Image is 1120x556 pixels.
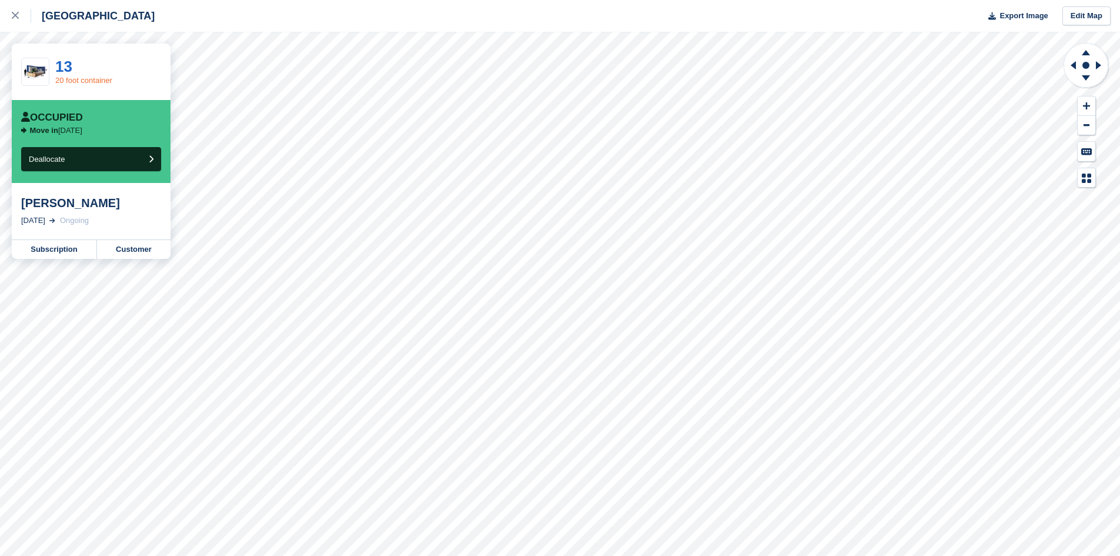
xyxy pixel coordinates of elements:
[30,126,58,135] span: Move in
[21,147,161,171] button: Deallocate
[22,62,49,82] img: 20-ft-container.jpg
[12,240,97,259] a: Subscription
[999,10,1048,22] span: Export Image
[60,215,89,227] div: Ongoing
[1078,168,1095,188] button: Map Legend
[21,127,27,134] img: arrow-right-icn-b7405d978ebc5dd23a37342a16e90eae327d2fa7eb118925c1a0851fb5534208.svg
[1078,96,1095,116] button: Zoom In
[981,6,1048,26] button: Export Image
[31,9,155,23] div: [GEOGRAPHIC_DATA]
[29,155,65,164] span: Deallocate
[55,58,72,75] a: 13
[49,218,55,223] img: arrow-right-light-icn-cde0832a797a2874e46488d9cf13f60e5c3a73dbe684e267c42b8395dfbc2abf.svg
[1078,142,1095,161] button: Keyboard Shortcuts
[30,126,82,135] p: [DATE]
[21,196,161,210] div: [PERSON_NAME]
[55,76,112,85] a: 20 foot container
[21,112,83,124] div: Occupied
[21,215,45,227] div: [DATE]
[1078,116,1095,135] button: Zoom Out
[1062,6,1111,26] a: Edit Map
[97,240,170,259] a: Customer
